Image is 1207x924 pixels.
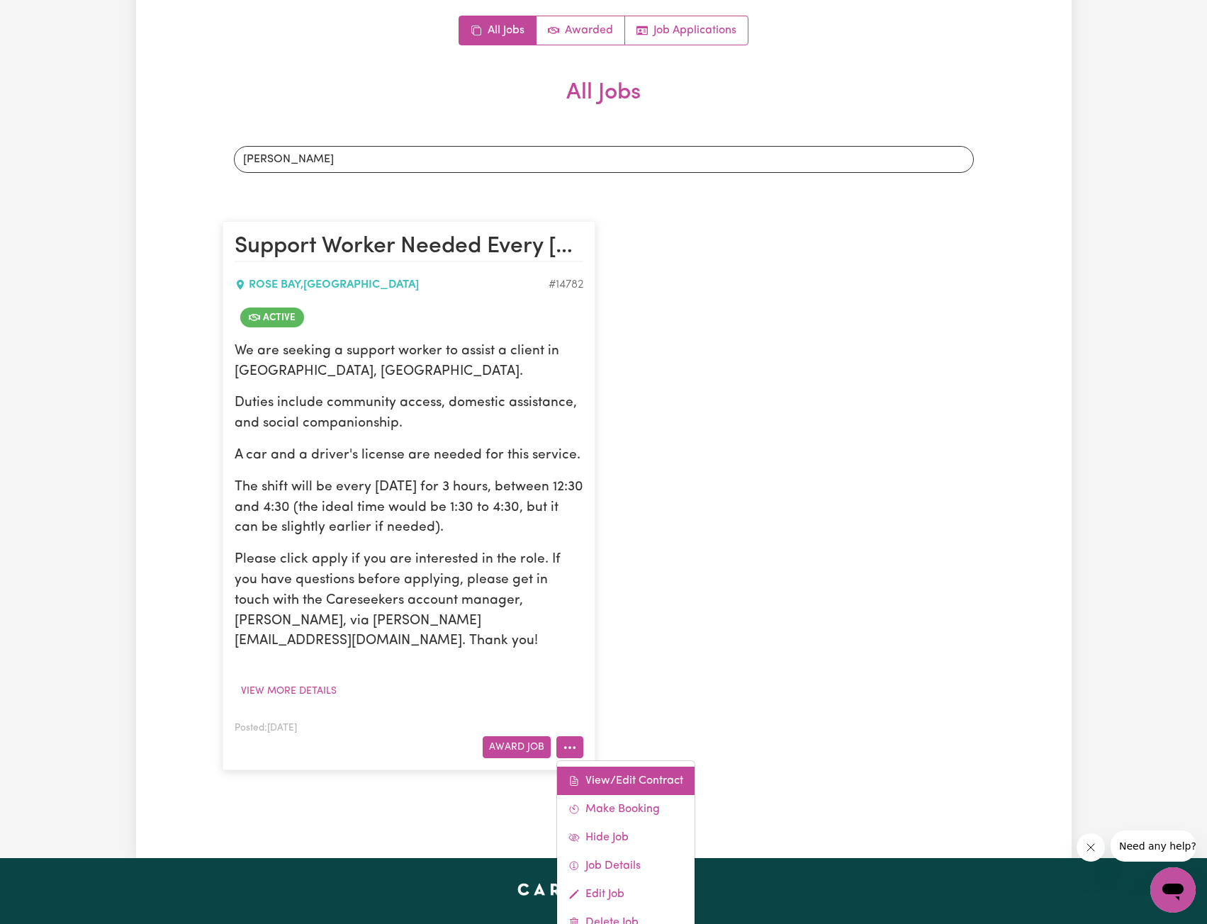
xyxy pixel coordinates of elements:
[1150,867,1196,913] iframe: Button to launch messaging window
[1111,830,1196,862] iframe: Message from company
[235,446,583,466] p: A car and a driver's license are needed for this service.
[235,276,549,293] div: ROSE BAY , [GEOGRAPHIC_DATA]
[557,852,695,880] a: Job Details
[235,723,297,733] span: Posted: [DATE]
[556,736,583,758] button: More options
[549,276,583,293] div: Job ID #14782
[459,16,537,45] a: All jobs
[235,550,583,652] p: Please click apply if you are interested in the role. If you have questions before applying, plea...
[235,680,343,702] button: View more details
[235,342,583,383] p: We are seeking a support worker to assist a client in [GEOGRAPHIC_DATA], [GEOGRAPHIC_DATA].
[557,823,695,852] a: Hide Job
[223,79,985,129] h2: All Jobs
[557,795,695,823] a: Make Booking
[234,146,974,173] input: 🔍 Filter jobs by title, description or care worker name
[9,10,86,21] span: Need any help?
[483,736,551,758] button: Award Job
[537,16,625,45] a: Active jobs
[1077,833,1105,862] iframe: Close message
[235,478,583,539] p: The shift will be every [DATE] for 3 hours, between 12:30 and 4:30 (the ideal time would be 1:30 ...
[557,767,695,795] a: View/Edit Contract
[235,233,583,261] h2: Support Worker Needed Every Monday In Rose Bay, NSW
[625,16,748,45] a: Job applications
[517,884,690,895] a: Careseekers home page
[235,393,583,434] p: Duties include community access, domestic assistance, and social companionship.
[557,880,695,908] a: Edit Job
[240,308,304,327] span: Job is active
